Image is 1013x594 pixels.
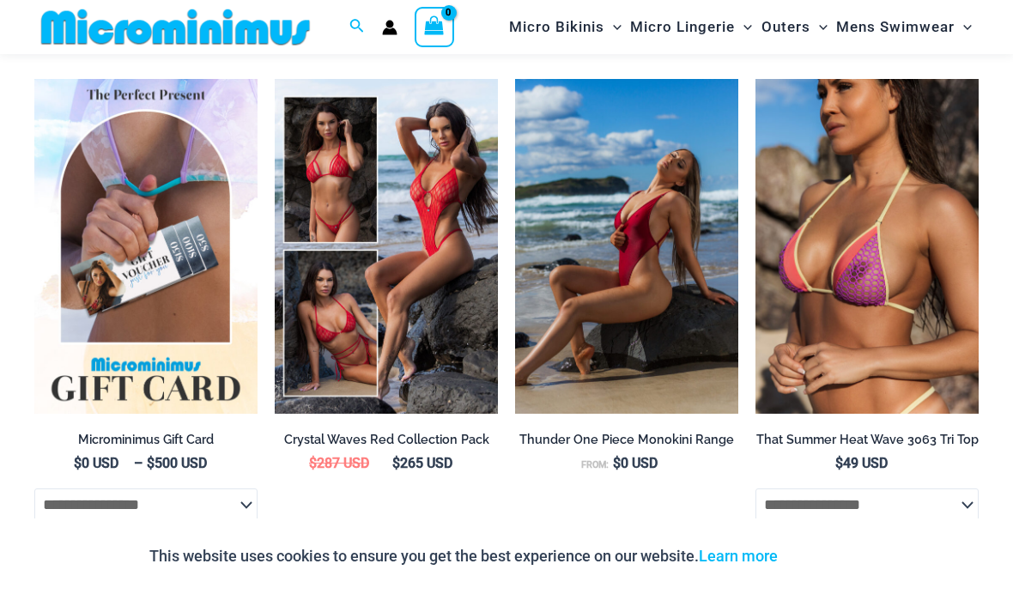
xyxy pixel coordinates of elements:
bdi: 265 USD [392,455,452,471]
bdi: 500 USD [147,455,207,471]
a: Learn more [699,547,778,565]
a: Thunder Burnt Red 8931 One piece 10Thunder Orient Blue 8931 One piece 10Thunder Orient Blue 8931 ... [515,79,738,414]
span: $ [392,455,400,471]
img: That Summer Heat Wave 3063 Tri Top 01 [755,79,979,414]
img: Thunder Burnt Red 8931 One piece 10 [515,79,738,414]
a: That Summer Heat Wave 3063 Tri Top [755,432,979,454]
span: – [34,454,258,473]
bdi: 0 USD [74,455,118,471]
span: Micro Lingerie [630,5,735,49]
a: Account icon link [382,20,397,35]
span: $ [74,455,82,471]
span: Menu Toggle [810,5,828,49]
a: Micro LingerieMenu ToggleMenu Toggle [626,5,756,49]
a: Crystal Waves Red Collection Pack [275,432,498,454]
span: Micro Bikinis [509,5,604,49]
a: Search icon link [349,16,365,38]
bdi: 0 USD [613,455,658,471]
a: That Summer Heat Wave 3063 Tri Top 01That Summer Heat Wave 3063 Tri Top 4303 Micro Bottom 02That ... [755,79,979,414]
span: $ [835,455,843,471]
span: Outers [761,5,810,49]
bdi: 49 USD [835,455,888,471]
img: Collection Pack [275,79,498,414]
h2: That Summer Heat Wave 3063 Tri Top [755,432,979,448]
span: Menu Toggle [604,5,622,49]
span: Menu Toggle [955,5,972,49]
button: Accept [791,536,864,577]
h2: Thunder One Piece Monokini Range [515,432,738,448]
img: MM SHOP LOGO FLAT [34,8,317,46]
a: Micro BikinisMenu ToggleMenu Toggle [505,5,626,49]
a: Collection PackCrystal Waves 305 Tri Top 4149 Thong 01Crystal Waves 305 Tri Top 4149 Thong 01 [275,79,498,414]
span: $ [613,455,621,471]
bdi: 287 USD [309,455,369,471]
a: Thunder One Piece Monokini Range [515,432,738,454]
img: Featured Gift Card [34,79,258,414]
a: OutersMenu ToggleMenu Toggle [757,5,832,49]
span: $ [309,455,317,471]
span: Menu Toggle [735,5,752,49]
span: $ [147,455,155,471]
span: From: [581,459,609,470]
a: View Shopping Cart, empty [415,7,454,46]
nav: Site Navigation [502,3,979,52]
a: Microminimus Gift Card [34,432,258,454]
p: This website uses cookies to ensure you get the best experience on our website. [149,543,778,569]
span: Mens Swimwear [836,5,955,49]
h2: Crystal Waves Red Collection Pack [275,432,498,448]
h2: Microminimus Gift Card [34,432,258,448]
a: Mens SwimwearMenu ToggleMenu Toggle [832,5,976,49]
